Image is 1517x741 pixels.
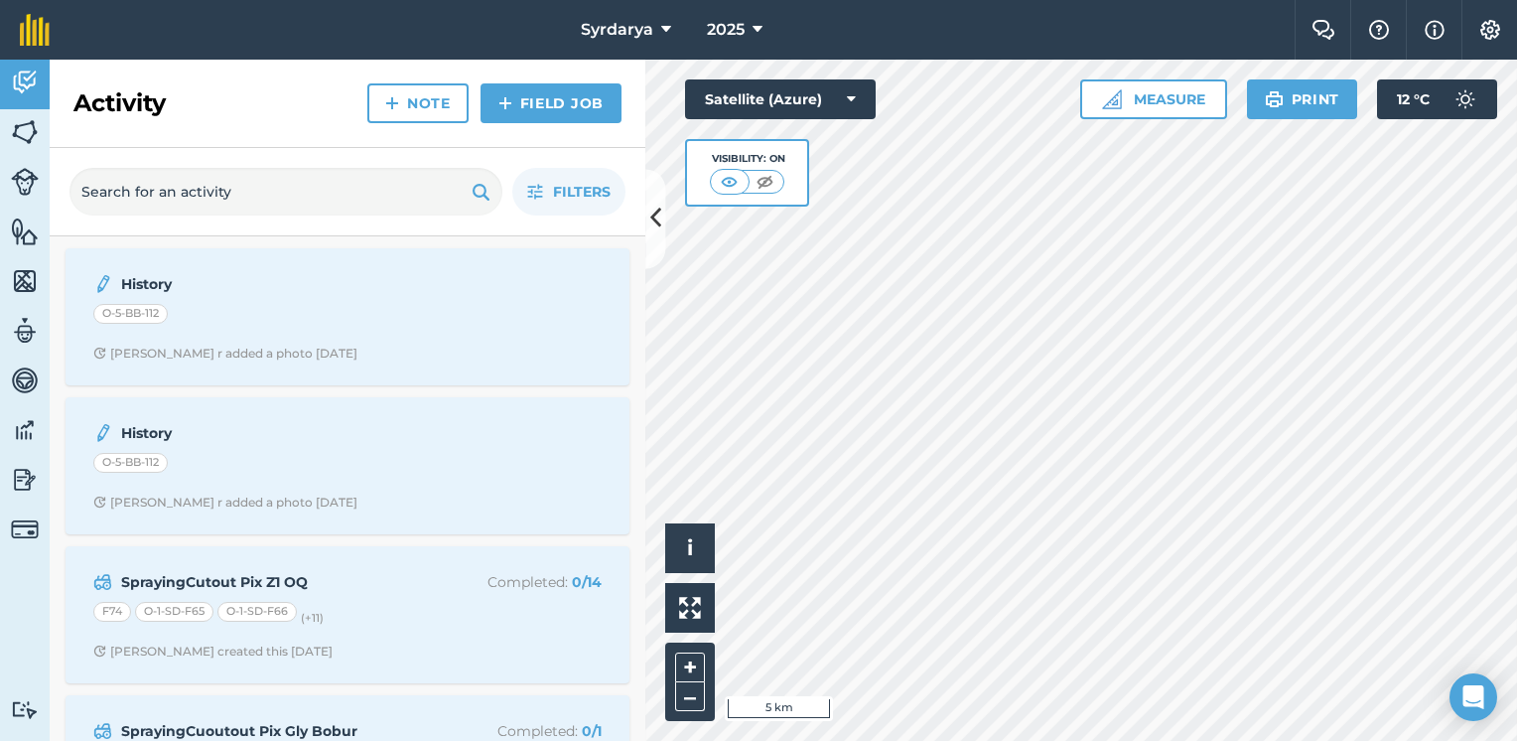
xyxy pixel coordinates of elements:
img: svg+xml;base64,PHN2ZyB4bWxucz0iaHR0cDovL3d3dy53My5vcmcvMjAwMC9zdmciIHdpZHRoPSI1MCIgaGVpZ2h0PSI0MC... [753,172,777,192]
img: Clock with arrow pointing clockwise [93,347,106,360]
div: O-5-BB-112 [93,304,168,324]
button: 12 °C [1377,79,1497,119]
a: SprayingCutout Pix Z1 OQCompleted: 0/14F74O-1-SD-F65O-1-SD-F66(+11)Clock with arrow pointing cloc... [77,558,618,671]
img: svg+xml;base64,PD94bWwgdmVyc2lvbj0iMS4wIiBlbmNvZGluZz0idXRmLTgiPz4KPCEtLSBHZW5lcmF0b3I6IEFkb2JlIE... [11,366,39,395]
img: svg+xml;base64,PD94bWwgdmVyc2lvbj0iMS4wIiBlbmNvZGluZz0idXRmLTgiPz4KPCEtLSBHZW5lcmF0b3I6IEFkb2JlIE... [1446,79,1485,119]
img: svg+xml;base64,PHN2ZyB4bWxucz0iaHR0cDovL3d3dy53My5vcmcvMjAwMC9zdmciIHdpZHRoPSI1NiIgaGVpZ2h0PSI2MC... [11,117,39,147]
span: Syrdarya [581,18,653,42]
img: Clock with arrow pointing clockwise [93,645,106,658]
div: O-1-SD-F66 [217,602,297,622]
img: svg+xml;base64,PD94bWwgdmVyc2lvbj0iMS4wIiBlbmNvZGluZz0idXRmLTgiPz4KPCEtLSBHZW5lcmF0b3I6IEFkb2JlIE... [11,516,39,543]
div: O-1-SD-F65 [135,602,213,622]
img: svg+xml;base64,PHN2ZyB4bWxucz0iaHR0cDovL3d3dy53My5vcmcvMjAwMC9zdmciIHdpZHRoPSIxNCIgaGVpZ2h0PSIyNC... [385,91,399,115]
strong: History [121,273,436,295]
img: Two speech bubbles overlapping with the left bubble in the forefront [1311,20,1335,40]
small: (+ 11 ) [301,611,324,625]
img: svg+xml;base64,PHN2ZyB4bWxucz0iaHR0cDovL3d3dy53My5vcmcvMjAwMC9zdmciIHdpZHRoPSIxOSIgaGVpZ2h0PSIyNC... [1265,87,1284,111]
button: i [665,523,715,573]
button: Measure [1080,79,1227,119]
img: svg+xml;base64,PHN2ZyB4bWxucz0iaHR0cDovL3d3dy53My5vcmcvMjAwMC9zdmciIHdpZHRoPSI1NiIgaGVpZ2h0PSI2MC... [11,217,39,246]
img: fieldmargin Logo [20,14,50,46]
a: HistoryO-5-BB-112Clock with arrow pointing clockwise[PERSON_NAME] r added a photo [DATE] [77,409,618,522]
button: Print [1247,79,1358,119]
img: svg+xml;base64,PD94bWwgdmVyc2lvbj0iMS4wIiBlbmNvZGluZz0idXRmLTgiPz4KPCEtLSBHZW5lcmF0b3I6IEFkb2JlIE... [93,421,113,445]
span: 12 ° C [1397,79,1430,119]
img: svg+xml;base64,PHN2ZyB4bWxucz0iaHR0cDovL3d3dy53My5vcmcvMjAwMC9zdmciIHdpZHRoPSI1MCIgaGVpZ2h0PSI0MC... [717,172,742,192]
img: svg+xml;base64,PD94bWwgdmVyc2lvbj0iMS4wIiBlbmNvZGluZz0idXRmLTgiPz4KPCEtLSBHZW5lcmF0b3I6IEFkb2JlIE... [11,68,39,97]
button: Satellite (Azure) [685,79,876,119]
strong: SprayingCutout Pix Z1 OQ [121,571,436,593]
img: svg+xml;base64,PD94bWwgdmVyc2lvbj0iMS4wIiBlbmNvZGluZz0idXRmLTgiPz4KPCEtLSBHZW5lcmF0b3I6IEFkb2JlIE... [11,700,39,719]
img: svg+xml;base64,PD94bWwgdmVyc2lvbj0iMS4wIiBlbmNvZGluZz0idXRmLTgiPz4KPCEtLSBHZW5lcmF0b3I6IEFkb2JlIE... [11,415,39,445]
img: svg+xml;base64,PD94bWwgdmVyc2lvbj0iMS4wIiBlbmNvZGluZz0idXRmLTgiPz4KPCEtLSBHZW5lcmF0b3I6IEFkb2JlIE... [11,316,39,346]
img: Ruler icon [1102,89,1122,109]
img: Clock with arrow pointing clockwise [93,496,106,509]
div: [PERSON_NAME] r added a photo [DATE] [93,495,357,511]
div: Open Intercom Messenger [1449,673,1497,721]
button: Filters [512,168,625,216]
span: Filters [553,181,611,203]
button: + [675,653,705,682]
img: svg+xml;base64,PD94bWwgdmVyc2lvbj0iMS4wIiBlbmNvZGluZz0idXRmLTgiPz4KPCEtLSBHZW5lcmF0b3I6IEFkb2JlIE... [93,272,113,296]
p: Completed : [444,571,602,593]
span: i [687,535,693,560]
div: Visibility: On [710,151,785,167]
img: A question mark icon [1367,20,1391,40]
button: – [675,682,705,711]
div: F74 [93,602,131,622]
h2: Activity [73,87,166,119]
img: svg+xml;base64,PD94bWwgdmVyc2lvbj0iMS4wIiBlbmNvZGluZz0idXRmLTgiPz4KPCEtLSBHZW5lcmF0b3I6IEFkb2JlIE... [11,168,39,196]
strong: History [121,422,436,444]
div: O-5-BB-112 [93,453,168,473]
img: A cog icon [1478,20,1502,40]
img: Four arrows, one pointing top left, one top right, one bottom right and the last bottom left [679,597,701,619]
img: svg+xml;base64,PHN2ZyB4bWxucz0iaHR0cDovL3d3dy53My5vcmcvMjAwMC9zdmciIHdpZHRoPSI1NiIgaGVpZ2h0PSI2MC... [11,266,39,296]
a: HistoryO-5-BB-112Clock with arrow pointing clockwise[PERSON_NAME] r added a photo [DATE] [77,260,618,373]
img: svg+xml;base64,PD94bWwgdmVyc2lvbj0iMS4wIiBlbmNvZGluZz0idXRmLTgiPz4KPCEtLSBHZW5lcmF0b3I6IEFkb2JlIE... [93,570,112,594]
strong: 0 / 1 [582,722,602,740]
img: svg+xml;base64,PHN2ZyB4bWxucz0iaHR0cDovL3d3dy53My5vcmcvMjAwMC9zdmciIHdpZHRoPSIxNCIgaGVpZ2h0PSIyNC... [498,91,512,115]
div: [PERSON_NAME] created this [DATE] [93,644,333,660]
span: 2025 [707,18,745,42]
img: svg+xml;base64,PHN2ZyB4bWxucz0iaHR0cDovL3d3dy53My5vcmcvMjAwMC9zdmciIHdpZHRoPSIxNyIgaGVpZ2h0PSIxNy... [1425,18,1445,42]
div: [PERSON_NAME] r added a photo [DATE] [93,346,357,362]
a: Field Job [481,83,621,123]
img: svg+xml;base64,PHN2ZyB4bWxucz0iaHR0cDovL3d3dy53My5vcmcvMjAwMC9zdmciIHdpZHRoPSIxOSIgaGVpZ2h0PSIyNC... [472,180,490,204]
strong: 0 / 14 [572,573,602,591]
a: Note [367,83,469,123]
input: Search for an activity [69,168,502,216]
img: svg+xml;base64,PD94bWwgdmVyc2lvbj0iMS4wIiBlbmNvZGluZz0idXRmLTgiPz4KPCEtLSBHZW5lcmF0b3I6IEFkb2JlIE... [11,465,39,495]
